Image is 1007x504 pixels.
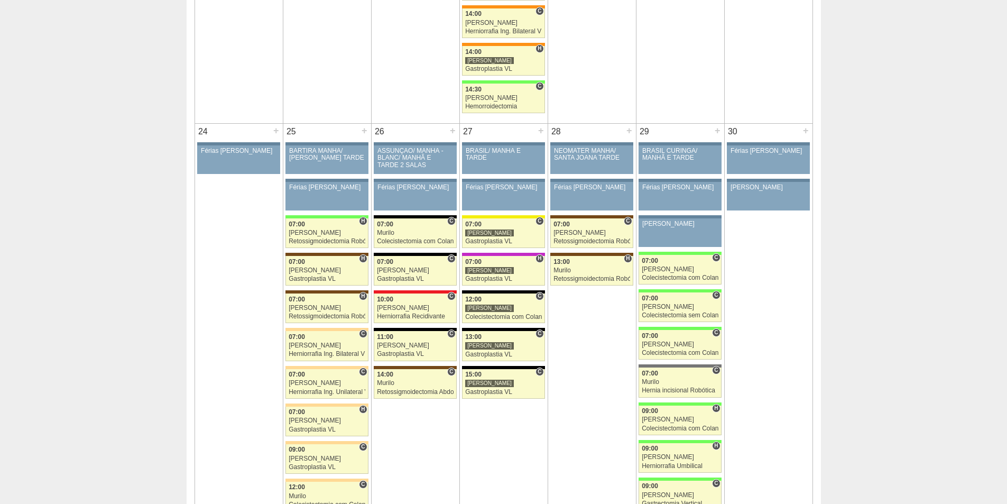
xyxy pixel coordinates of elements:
span: 07:00 [289,296,305,303]
span: Consultório [447,254,455,263]
a: Férias [PERSON_NAME] [285,182,368,210]
div: Colecistectomia com Colangiografia VL [642,350,718,356]
span: Consultório [535,292,543,300]
div: [PERSON_NAME] [289,380,365,387]
a: H 07:00 [PERSON_NAME] Retossigmoidectomia Robótica [285,218,368,248]
a: Férias [PERSON_NAME] [374,182,456,210]
div: Key: Aviso [197,142,280,145]
div: Férias [PERSON_NAME] [731,148,806,154]
div: Key: Brasil [639,327,721,330]
div: Key: Brasil [639,440,721,443]
div: 25 [283,124,300,140]
span: 11:00 [377,333,393,341]
div: 27 [460,124,476,140]
div: Key: Brasil [285,215,368,218]
div: Key: Bartira [285,479,368,482]
a: H 07:00 [PERSON_NAME] Gastroplastia VL [462,256,544,286]
span: Consultório [712,366,720,374]
div: Gastroplastia VL [377,276,454,282]
a: H 07:00 [PERSON_NAME] Gastroplastia VL [285,407,368,436]
div: [PERSON_NAME] [465,95,542,102]
a: C 14:00 Murilo Retossigmoidectomia Abdominal VL [374,369,456,399]
span: Hospital [712,442,720,450]
div: Gastroplastia VL [465,66,542,72]
div: Key: Brasil [462,80,544,84]
div: [PERSON_NAME] [377,305,454,311]
a: ASSUNÇÃO/ MANHÃ -BLANC/ MANHÃ E TARDE 2 SALAS [374,145,456,174]
div: Gastroplastia VL [289,464,365,471]
a: C 07:00 Murilo Colecistectomia com Colangiografia VL [374,218,456,248]
div: [PERSON_NAME] [642,221,718,227]
div: [PERSON_NAME] [289,342,365,349]
span: 07:00 [642,332,658,340]
div: [PERSON_NAME] [289,267,365,274]
span: 09:00 [642,482,658,490]
a: H 07:00 [PERSON_NAME] Retossigmoidectomia Robótica [285,294,368,323]
span: 07:00 [289,221,305,228]
div: Murilo [642,379,718,386]
span: 12:00 [289,483,305,491]
div: Key: Aviso [639,215,721,218]
span: Hospital [359,254,367,263]
div: BRASIL CURINGA/ MANHÃ E TARDE [642,148,718,161]
div: + [448,124,457,138]
div: Key: Aviso [550,179,633,182]
a: C 07:00 [PERSON_NAME] Colecistectomia sem Colangiografia VL [639,292,721,322]
div: Herniorrafia Umbilical [642,463,718,470]
div: Key: Brasil [639,402,721,406]
div: Retossigmoidectomia Robótica [553,276,630,282]
a: Férias [PERSON_NAME] [727,145,809,174]
div: Key: Bartira [285,404,368,407]
div: Key: Blanc [374,215,456,218]
div: [PERSON_NAME] [465,267,514,274]
div: [PERSON_NAME] [465,20,542,26]
div: ASSUNÇÃO/ MANHÃ -BLANC/ MANHÃ E TARDE 2 SALAS [377,148,453,169]
span: Consultório [359,480,367,489]
span: 07:00 [465,258,482,265]
a: H 07:00 [PERSON_NAME] Gastroplastia VL [285,256,368,286]
div: Herniorrafia Ing. Bilateral VL [289,351,365,358]
span: 09:00 [642,407,658,415]
a: C 09:00 [PERSON_NAME] Gastroplastia VL [285,444,368,474]
div: [PERSON_NAME] [642,454,718,461]
span: 07:00 [642,295,658,302]
span: Consultório [535,368,543,376]
div: Gastroplastia VL [465,389,542,396]
a: [PERSON_NAME] [639,218,721,247]
div: [PERSON_NAME] [642,266,718,273]
div: [PERSON_NAME] [553,230,630,236]
div: Key: Aviso [374,142,456,145]
div: [PERSON_NAME] [642,492,718,499]
span: Consultório [359,443,367,451]
div: Key: Santa Joana [550,215,633,218]
div: 28 [548,124,565,140]
div: [PERSON_NAME] [289,230,365,236]
a: [PERSON_NAME] [727,182,809,210]
div: Key: Santa Rita [462,215,544,218]
a: C 15:00 [PERSON_NAME] Gastroplastia VL [462,369,544,399]
span: 07:00 [289,371,305,378]
span: Consultório [712,291,720,299]
span: Hospital [712,404,720,413]
a: BRASIL CURINGA/ MANHÃ E TARDE [639,145,721,174]
div: 29 [636,124,653,140]
div: Gastroplastia VL [377,351,454,358]
div: Key: Aviso [462,179,544,182]
div: Férias [PERSON_NAME] [642,184,718,191]
div: Key: Bartira [285,328,368,331]
span: 14:00 [377,371,393,378]
div: Key: Blanc [462,290,544,294]
div: Key: São Luiz - SCS [462,5,544,8]
div: Colecistectomia sem Colangiografia VL [642,312,718,319]
a: C 07:00 [PERSON_NAME] Colecistectomia com Colangiografia VL [639,330,721,360]
div: Gastroplastia VL [289,426,365,433]
span: Consultório [712,479,720,488]
div: Key: Aviso [374,179,456,182]
span: Hospital [359,292,367,300]
div: BARTIRA MANHÃ/ [PERSON_NAME] TARDE [289,148,365,161]
a: C 10:00 [PERSON_NAME] Herniorrafia Recidivante [374,294,456,323]
div: Key: Bartira [285,366,368,369]
div: Férias [PERSON_NAME] [201,148,276,154]
div: Hernia incisional Robótica [642,387,718,394]
div: Murilo [377,230,454,236]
